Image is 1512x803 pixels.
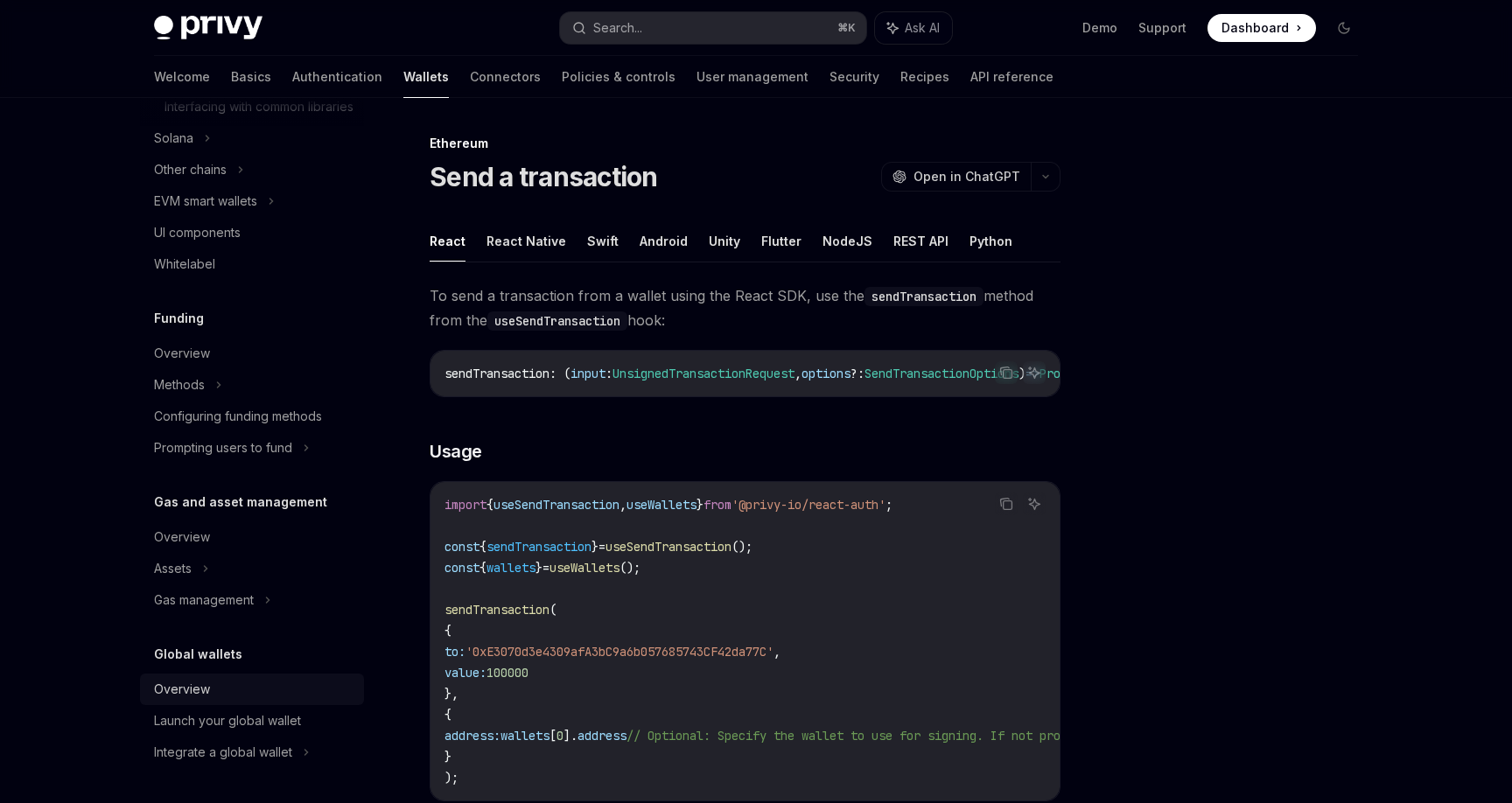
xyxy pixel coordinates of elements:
span: ?: [850,366,864,381]
a: Launch your global wallet [140,705,364,737]
span: wallets [486,560,535,576]
span: = [598,539,605,555]
code: useSendTransaction [487,311,627,331]
div: EVM smart wallets [154,191,257,212]
div: Methods [154,374,205,395]
span: '@privy-io/react-auth' [731,497,885,513]
div: Other chains [154,159,227,180]
span: ) [1018,366,1025,381]
div: Overview [154,527,210,548]
span: , [794,366,801,381]
a: Support [1138,19,1186,37]
button: Ask AI [875,12,952,44]
span: (); [619,560,640,576]
span: To send a transaction from a wallet using the React SDK, use the method from the hook: [430,283,1060,332]
span: sendTransaction [444,602,549,618]
h5: Gas and asset management [154,492,327,513]
span: options [801,366,850,381]
div: Overview [154,679,210,700]
a: User management [696,56,808,98]
span: useWallets [626,497,696,513]
button: Search...⌘K [560,12,866,44]
div: Prompting users to fund [154,437,292,458]
button: React Native [486,220,566,262]
div: Ethereum [430,135,1060,152]
span: : [605,366,612,381]
button: Toggle dark mode [1330,14,1358,42]
span: ( [549,602,556,618]
h5: Global wallets [154,644,242,665]
span: useSendTransaction [493,497,619,513]
button: React [430,220,465,262]
span: = [542,560,549,576]
div: Whitelabel [154,254,215,275]
a: Configuring funding methods [140,401,364,432]
a: Whitelabel [140,248,364,280]
span: } [591,539,598,555]
button: Python [969,220,1012,262]
a: Basics [231,56,271,98]
button: Copy the contents from the code block [995,492,1018,515]
span: Dashboard [1221,19,1289,37]
div: Assets [154,558,192,579]
button: Flutter [761,220,801,262]
a: Recipes [900,56,949,98]
div: Search... [593,17,642,38]
div: Launch your global wallet [154,710,301,731]
div: Integrate a global wallet [154,742,292,763]
span: (); [731,539,752,555]
span: wallets [500,728,549,744]
button: Swift [587,220,619,262]
button: REST API [893,220,948,262]
img: dark logo [154,16,262,40]
span: // Optional: Specify the wallet to use for signing. If not provided, the first wallet will be used. [626,728,1319,744]
span: SendTransactionOptions [864,366,1018,381]
span: ); [444,770,458,786]
button: Android [640,220,688,262]
div: Solana [154,128,193,149]
div: UI components [154,222,241,243]
span: { [486,497,493,513]
span: 0 [556,728,563,744]
span: } [444,749,451,765]
span: useWallets [549,560,619,576]
a: Overview [140,674,364,705]
span: { [444,623,451,639]
span: from [703,497,731,513]
span: Ask AI [905,19,940,37]
h1: Send a transaction [430,161,658,192]
button: Copy the contents from the code block [995,361,1018,384]
button: Ask AI [1023,361,1046,384]
span: 100000 [486,665,528,681]
a: Authentication [292,56,382,98]
span: , [619,497,626,513]
span: address [577,728,626,744]
button: NodeJS [822,220,872,262]
a: Policies & controls [562,56,675,98]
span: Open in ChatGPT [913,168,1020,185]
div: Overview [154,343,210,364]
span: to: [444,644,465,660]
a: Demo [1082,19,1117,37]
button: Ask AI [1023,492,1046,515]
a: API reference [970,56,1053,98]
span: ]. [563,728,577,744]
span: [ [549,728,556,744]
span: , [773,644,780,660]
div: Configuring funding methods [154,406,322,427]
a: Security [829,56,879,98]
a: UI components [140,217,364,248]
span: } [696,497,703,513]
span: useSendTransaction [605,539,731,555]
span: Usage [430,439,482,464]
span: UnsignedTransactionRequest [612,366,794,381]
button: Unity [709,220,740,262]
button: Open in ChatGPT [881,162,1031,192]
h5: Funding [154,308,204,329]
span: { [479,560,486,576]
a: Dashboard [1207,14,1316,42]
a: Welcome [154,56,210,98]
span: sendTransaction [444,366,549,381]
span: '0xE3070d3e4309afA3bC9a6b057685743CF42da77C' [465,644,773,660]
span: sendTransaction [486,539,591,555]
